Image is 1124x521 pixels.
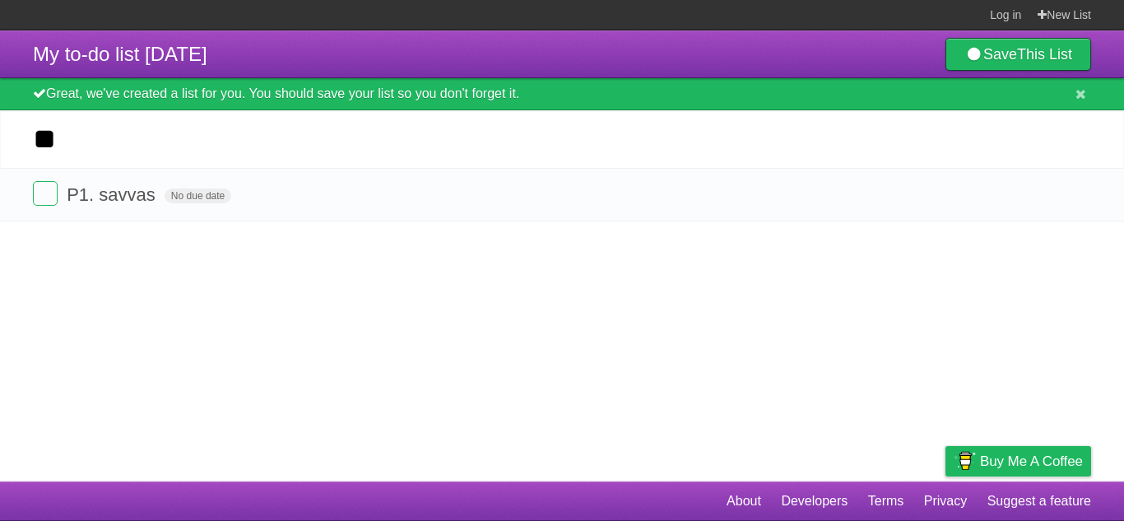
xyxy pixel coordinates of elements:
[1017,46,1072,63] b: This List
[33,43,207,65] span: My to-do list [DATE]
[67,184,160,205] span: P1. savvas
[945,446,1091,477] a: Buy me a coffee
[945,38,1091,71] a: SaveThis List
[987,486,1091,517] a: Suggest a feature
[727,486,761,517] a: About
[33,181,58,206] label: Done
[781,486,848,517] a: Developers
[165,188,231,203] span: No due date
[868,486,904,517] a: Terms
[924,486,967,517] a: Privacy
[980,447,1083,476] span: Buy me a coffee
[954,447,976,475] img: Buy me a coffee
